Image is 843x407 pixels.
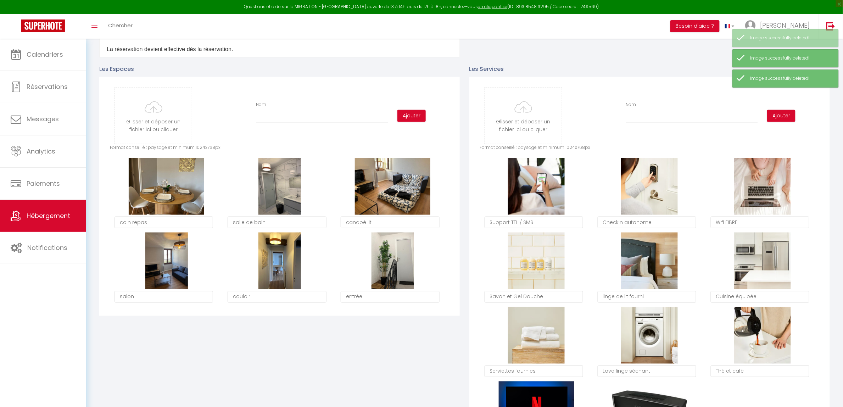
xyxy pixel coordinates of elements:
[750,55,831,62] div: Image successfully deleted!
[478,4,508,10] a: en cliquant ici
[108,22,133,29] span: Chercher
[27,82,68,91] span: Réservations
[397,110,426,122] button: Ajouter
[480,144,819,151] p: Format conseillé : paysage et minimum 1024x768px
[27,50,63,59] span: Calendriers
[103,14,138,39] a: Chercher
[826,22,835,30] img: logout
[110,144,449,151] p: Format conseillé : paysage et minimum 1024x768px
[750,75,831,82] div: Image successfully deleted!
[27,211,70,220] span: Hébergement
[99,65,460,73] p: Les Espaces
[670,20,720,32] button: Besoin d'aide ?
[626,101,636,108] label: Nom
[469,65,830,73] p: Les Services
[767,110,795,122] button: Ajouter
[750,35,831,41] div: Image successfully deleted!
[760,21,810,30] span: [PERSON_NAME]
[740,14,819,39] a: ... [PERSON_NAME]
[107,45,452,54] p: La réservation devient effective dès la réservation.
[27,115,59,123] span: Messages
[27,147,55,156] span: Analytics
[256,101,266,108] label: Nom
[745,20,756,31] img: ...
[27,243,67,252] span: Notifications
[21,19,65,32] img: Super Booking
[27,179,60,188] span: Paiements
